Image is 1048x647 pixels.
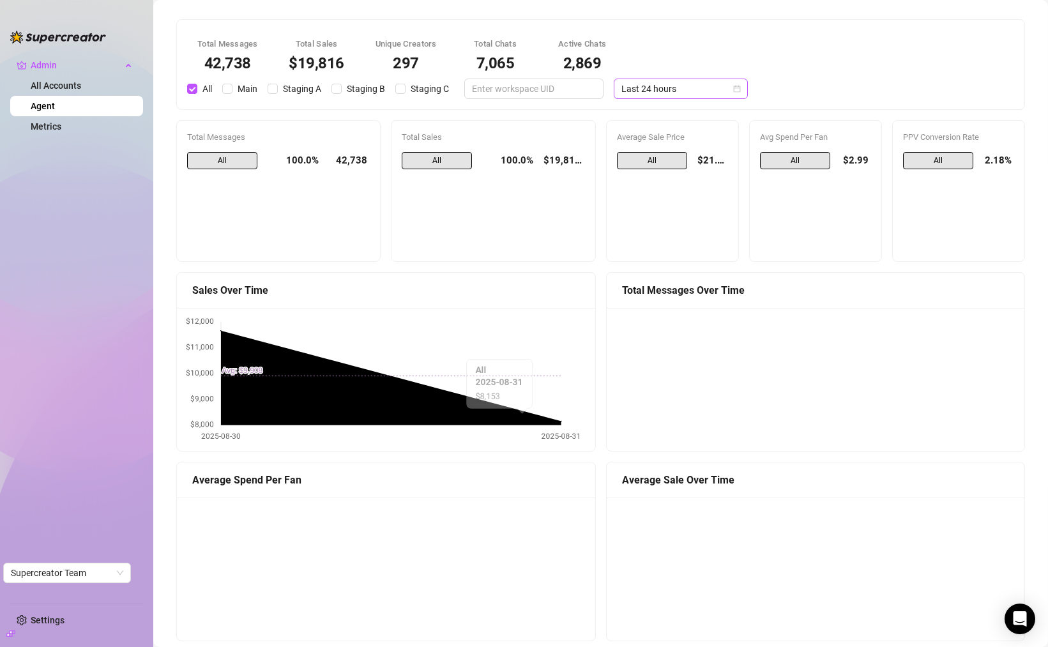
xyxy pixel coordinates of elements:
span: All [760,152,830,170]
img: logo-BBDzfeDw.svg [10,31,106,43]
div: Total Sales [402,131,584,144]
div: Avg Spend Per Fan [760,131,871,144]
span: All [197,82,217,96]
div: 42,738 [197,56,258,71]
div: 2,869 [554,56,611,71]
div: Active Chats [554,38,611,50]
a: Metrics [31,121,61,132]
div: PPV Conversion Rate [903,131,1014,144]
a: Settings [31,615,65,625]
div: Sales Over Time [192,282,580,298]
div: Total Chats [467,38,524,50]
div: Average Spend Per Fan [192,472,580,488]
span: All [402,152,472,170]
span: All [617,152,687,170]
span: Staging B [342,82,390,96]
div: Total Messages [197,38,258,50]
span: All [187,152,257,170]
div: $21.24 [697,152,728,170]
span: Staging A [278,82,326,96]
div: 100.0% [482,152,533,170]
span: Main [232,82,262,96]
span: calendar [733,85,741,93]
a: Agent [31,101,55,111]
span: crown [17,60,27,70]
div: $19,816 [289,56,345,71]
span: Staging C [406,82,454,96]
div: Average Sale Over Time [622,472,1010,488]
div: 7,065 [467,56,524,71]
div: Unique Creators [376,38,437,50]
div: Total Messages Over Time [622,282,1010,298]
div: $19,816.37 [543,152,584,170]
div: Total Messages [187,131,370,144]
input: Enter workspace UID [472,82,586,96]
div: 2.18% [983,152,1014,170]
span: All [903,152,973,170]
div: 100.0% [268,152,319,170]
div: Open Intercom Messenger [1005,604,1035,634]
div: Total Sales [289,38,345,50]
span: Supercreator Team [11,563,123,582]
div: 297 [376,56,437,71]
span: Last 24 hours [621,79,740,98]
a: All Accounts [31,80,81,91]
span: build [6,629,15,638]
div: Average Sale Price [617,131,728,144]
div: $2.99 [840,152,871,170]
div: 42,738 [329,152,370,170]
span: Admin [31,55,121,75]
